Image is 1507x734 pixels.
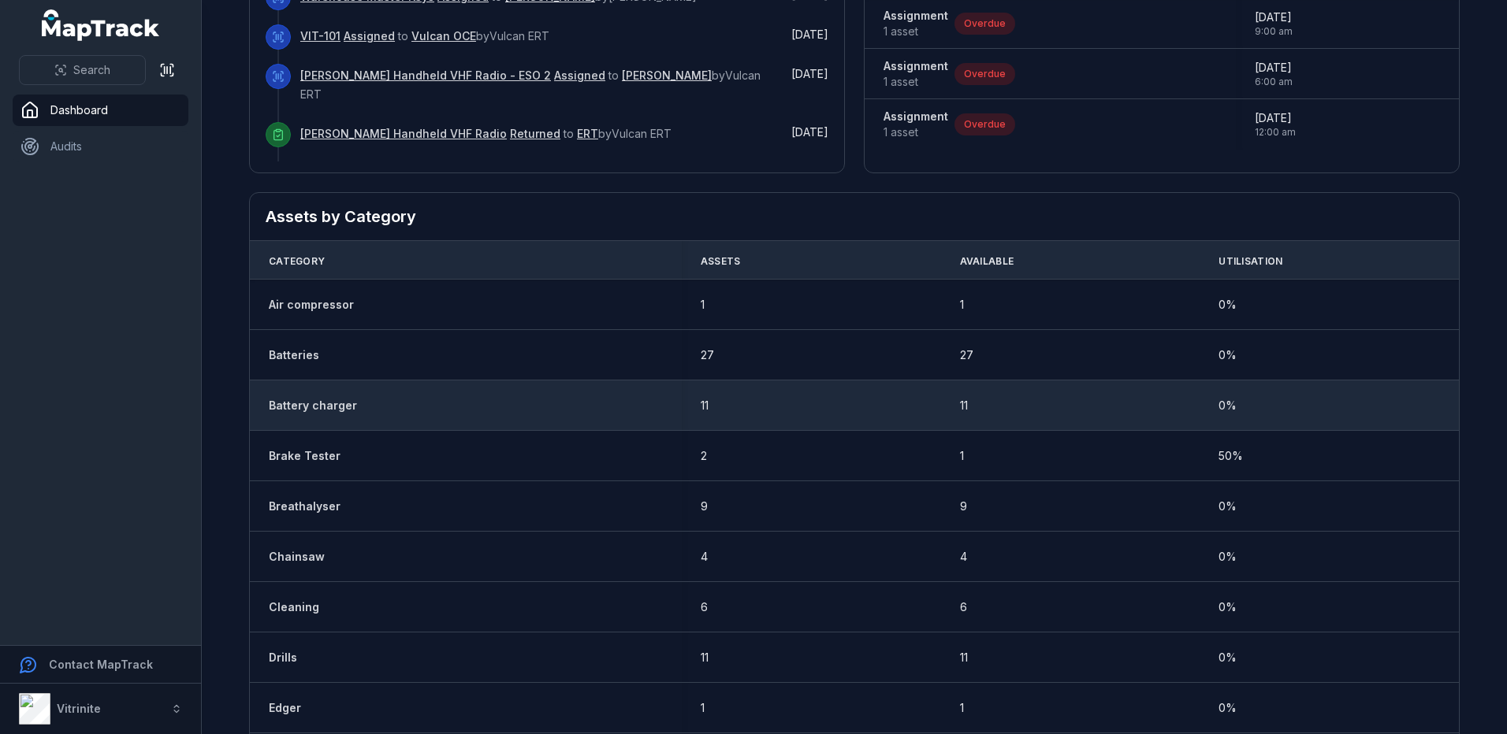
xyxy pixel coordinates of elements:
[701,599,708,615] span: 6
[791,28,828,41] time: 17/09/2025, 9:10:04 am
[791,125,828,139] span: [DATE]
[300,29,549,43] span: to by Vulcan ERT
[960,297,964,313] span: 1
[960,700,964,716] span: 1
[300,69,761,101] span: to by Vulcan ERT
[554,68,605,83] a: Assigned
[73,62,110,78] span: Search
[701,347,714,363] span: 27
[300,126,507,142] a: [PERSON_NAME] Handheld VHF Radio
[577,126,598,142] a: ERT
[960,549,967,565] span: 4
[701,448,707,464] span: 2
[884,74,948,90] span: 1 asset
[1255,126,1296,139] span: 12:00 am
[954,63,1015,85] div: Overdue
[1219,297,1237,313] span: 0 %
[960,448,964,464] span: 1
[269,347,319,363] a: Batteries
[269,700,301,716] a: Edger
[791,67,828,80] time: 16/09/2025, 6:01:13 pm
[269,297,354,313] a: Air compressor
[266,161,363,195] button: Show more
[960,398,968,413] span: 11
[1219,255,1282,268] span: Utilisation
[954,113,1015,135] div: Overdue
[19,55,146,85] button: Search
[960,347,973,363] span: 27
[300,28,340,44] a: VIT-101
[266,206,1443,228] h2: Assets by Category
[884,109,948,140] a: Assignment1 asset
[791,67,828,80] span: [DATE]
[42,9,160,41] a: MapTrack
[701,650,709,665] span: 11
[1255,60,1293,88] time: 12/09/2025, 6:00:00 am
[1255,110,1296,126] span: [DATE]
[1219,650,1237,665] span: 0 %
[269,549,325,565] a: Chainsaw
[701,297,705,313] span: 1
[884,24,948,39] span: 1 asset
[701,700,705,716] span: 1
[344,28,395,44] a: Assigned
[269,650,297,665] a: Drills
[1219,347,1237,363] span: 0 %
[49,658,153,671] strong: Contact MapTrack
[269,599,319,615] a: Cleaning
[1255,25,1293,38] span: 9:00 am
[411,28,476,44] a: Vulcan OCE
[960,499,967,514] span: 9
[884,58,948,90] a: Assignment1 asset
[1255,60,1293,76] span: [DATE]
[701,398,709,413] span: 11
[884,109,948,124] strong: Assignment
[960,599,967,615] span: 6
[13,131,188,162] a: Audits
[1255,9,1293,38] time: 14/07/2025, 9:00:00 am
[960,255,1014,268] span: Available
[701,255,741,268] span: Assets
[701,549,708,565] span: 4
[269,499,340,514] a: Breathalyser
[1219,398,1237,413] span: 0 %
[960,650,968,665] span: 11
[1219,499,1237,514] span: 0 %
[300,127,672,140] span: to by Vulcan ERT
[884,8,948,39] a: Assignment1 asset
[1219,448,1243,464] span: 50 %
[1219,700,1237,716] span: 0 %
[954,13,1015,35] div: Overdue
[1219,549,1237,565] span: 0 %
[269,255,325,268] span: Category
[300,68,551,83] a: [PERSON_NAME] Handheld VHF Radio - ESO 2
[269,398,357,413] a: Battery charger
[57,702,101,715] strong: Vitrinite
[1255,9,1293,25] span: [DATE]
[1219,599,1237,615] span: 0 %
[269,448,340,464] a: Brake Tester
[884,58,948,74] strong: Assignment
[1255,110,1296,139] time: 18/09/2025, 12:00:00 am
[1255,76,1293,88] span: 6:00 am
[622,68,712,83] a: [PERSON_NAME]
[884,8,948,24] strong: Assignment
[791,28,828,41] span: [DATE]
[791,125,828,139] time: 16/09/2025, 5:46:17 pm
[701,499,708,514] span: 9
[510,126,560,142] a: Returned
[13,95,188,126] a: Dashboard
[884,124,948,140] span: 1 asset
